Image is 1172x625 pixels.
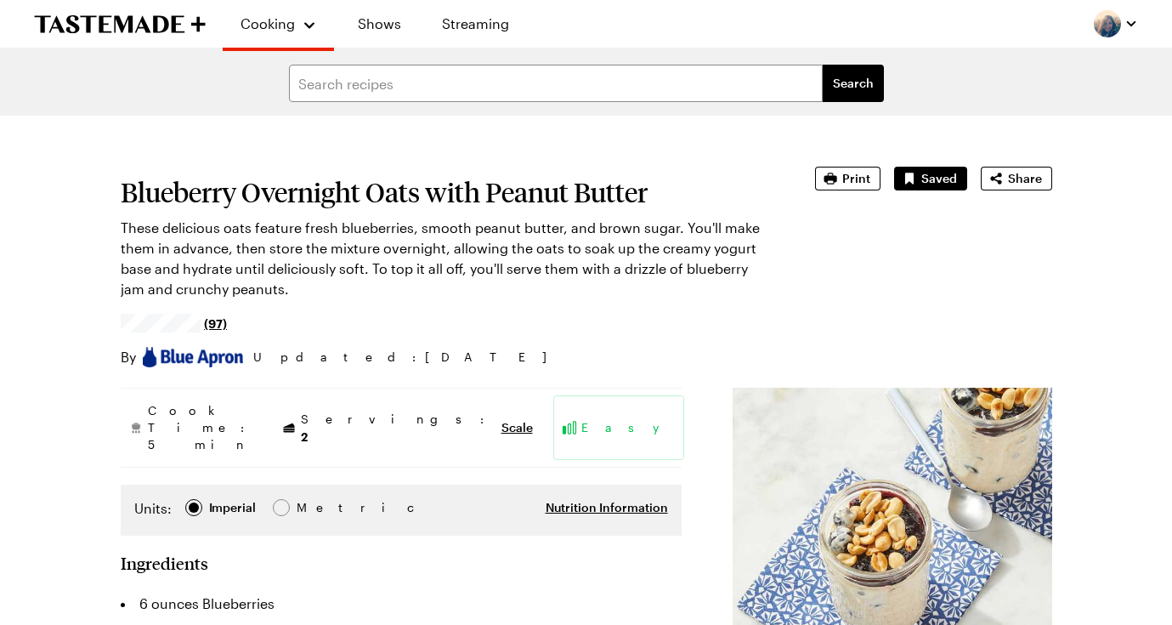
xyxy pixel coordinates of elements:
[134,498,332,522] div: Imperial Metric
[833,75,874,92] span: Search
[241,15,295,31] span: Cooking
[501,419,533,436] button: Scale
[134,498,172,519] label: Units:
[121,590,682,617] li: 6 ounces Blueberries
[204,315,227,332] span: (97)
[121,177,767,207] h1: Blueberry Overnight Oats with Peanut Butter
[34,14,206,34] a: To Tastemade Home Page
[1094,10,1121,37] img: Profile picture
[297,498,332,517] div: Metric
[240,7,317,41] button: Cooking
[121,553,208,573] h2: Ingredients
[209,498,256,517] div: Imperial
[121,316,228,330] a: 4.4/5 stars from 97 reviews
[148,402,253,453] span: Cook Time: 5 min
[209,498,258,517] span: Imperial
[121,218,767,299] p: These delicious oats feature fresh blueberries, smooth peanut butter, and brown sugar. You'll mak...
[121,347,243,367] div: By
[1094,10,1138,37] button: Profile picture
[297,498,334,517] span: Metric
[301,411,493,446] span: Servings:
[289,65,823,102] input: Search recipes
[823,65,884,102] button: filters
[815,167,880,190] button: Print
[842,170,870,187] span: Print
[894,167,967,190] button: Unsave Recipe
[143,347,243,366] img: Blue Apron
[1008,170,1042,187] span: Share
[546,499,668,516] button: Nutrition Information
[981,167,1052,190] button: Share
[581,419,677,436] span: Easy
[921,170,957,187] span: Saved
[301,428,308,444] span: 2
[253,348,563,366] span: Updated : [DATE]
